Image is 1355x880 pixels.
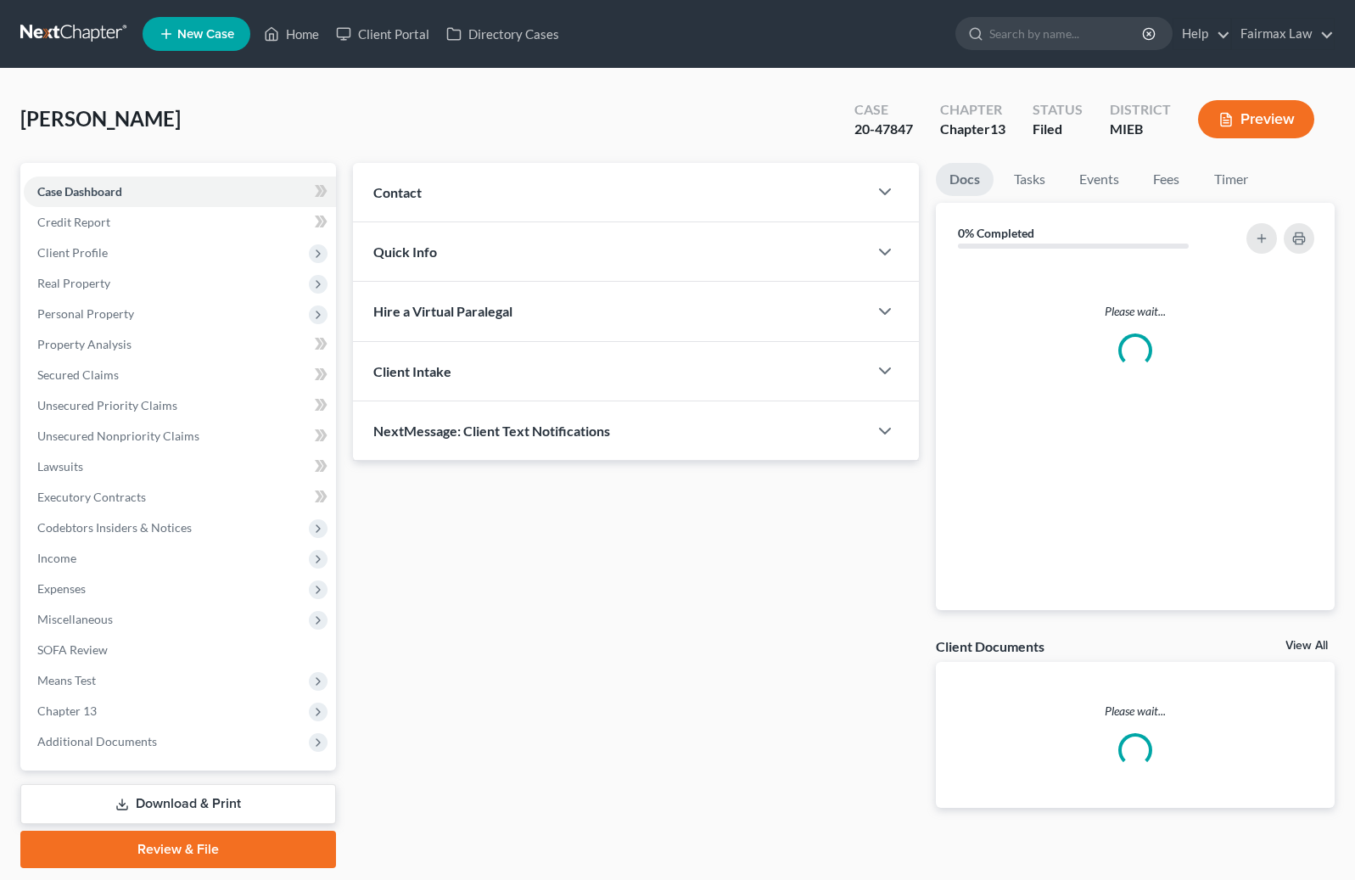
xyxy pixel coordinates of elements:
span: Income [37,551,76,565]
span: Additional Documents [37,734,157,748]
a: Case Dashboard [24,177,336,207]
p: Please wait... [949,303,1321,320]
span: Unsecured Nonpriority Claims [37,429,199,443]
a: Events [1066,163,1133,196]
div: Status [1033,100,1083,120]
button: Preview [1198,100,1314,138]
div: Filed [1033,120,1083,139]
span: [PERSON_NAME] [20,106,181,131]
span: Contact [373,184,422,200]
span: Quick Info [373,244,437,260]
span: Codebtors Insiders & Notices [37,520,192,535]
span: Case Dashboard [37,184,122,199]
a: Executory Contracts [24,482,336,513]
span: SOFA Review [37,642,108,657]
div: Chapter [940,120,1005,139]
span: Executory Contracts [37,490,146,504]
a: Help [1173,19,1230,49]
a: Fairmax Law [1232,19,1334,49]
a: Unsecured Priority Claims [24,390,336,421]
a: Home [255,19,328,49]
a: Credit Report [24,207,336,238]
span: 13 [990,121,1005,137]
div: MIEB [1110,120,1171,139]
div: Case [854,100,913,120]
div: 20-47847 [854,120,913,139]
a: Review & File [20,831,336,868]
a: Tasks [1000,163,1059,196]
div: Client Documents [936,637,1044,655]
a: Docs [936,163,994,196]
a: Download & Print [20,784,336,824]
a: Fees [1139,163,1194,196]
div: Chapter [940,100,1005,120]
span: Miscellaneous [37,612,113,626]
a: Client Portal [328,19,438,49]
span: Chapter 13 [37,703,97,718]
p: Please wait... [936,703,1335,720]
a: Timer [1201,163,1262,196]
span: New Case [177,28,234,41]
span: Unsecured Priority Claims [37,398,177,412]
span: Hire a Virtual Paralegal [373,303,512,319]
strong: 0% Completed [958,226,1034,240]
span: Means Test [37,673,96,687]
a: Property Analysis [24,329,336,360]
span: Client Profile [37,245,108,260]
a: Secured Claims [24,360,336,390]
span: Credit Report [37,215,110,229]
span: Lawsuits [37,459,83,474]
span: NextMessage: Client Text Notifications [373,423,610,439]
span: Real Property [37,276,110,290]
span: Personal Property [37,306,134,321]
a: Directory Cases [438,19,568,49]
span: Property Analysis [37,337,132,351]
span: Client Intake [373,363,451,379]
div: District [1110,100,1171,120]
a: SOFA Review [24,635,336,665]
input: Search by name... [989,18,1145,49]
a: Lawsuits [24,451,336,482]
span: Secured Claims [37,367,119,382]
span: Expenses [37,581,86,596]
a: View All [1285,640,1328,652]
a: Unsecured Nonpriority Claims [24,421,336,451]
